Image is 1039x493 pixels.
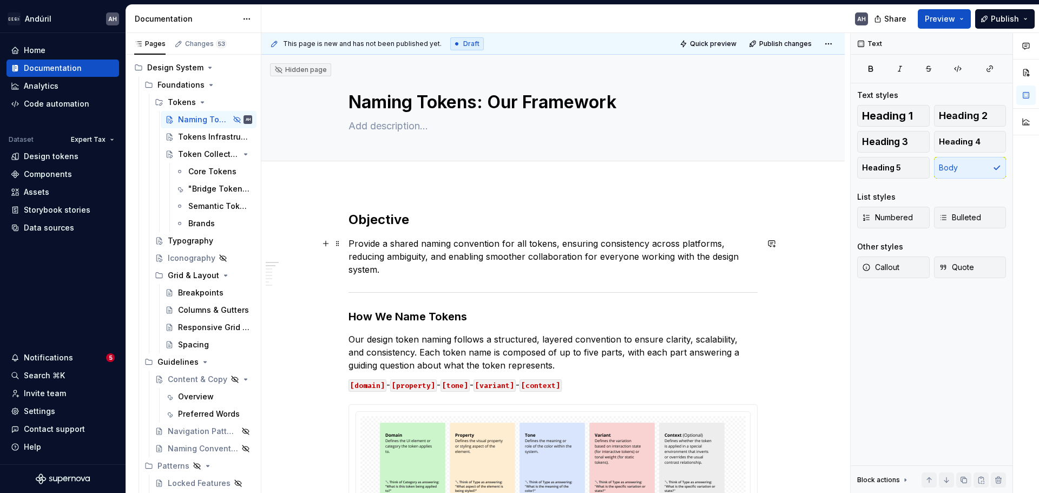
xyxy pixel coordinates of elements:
[6,420,119,438] button: Contact support
[140,76,257,94] div: Foundations
[690,40,736,48] span: Quick preview
[66,132,119,147] button: Expert Tax
[178,114,229,125] div: Naming Tokens: Our Framework
[188,166,236,177] div: Core Tokens
[274,65,327,74] div: Hidden page
[857,241,903,252] div: Other styles
[9,135,34,144] div: Dataset
[862,110,913,121] span: Heading 1
[857,90,898,101] div: Text styles
[463,40,479,48] span: Draft
[939,262,974,273] span: Quote
[862,136,908,147] span: Heading 3
[36,474,90,484] a: Supernova Logo
[135,14,237,24] div: Documentation
[161,405,257,423] a: Preferred Words
[168,426,238,437] div: Navigation Patterns
[161,284,257,301] a: Breakpoints
[6,183,119,201] a: Assets
[150,249,257,267] a: Iconography
[6,166,119,183] a: Components
[676,36,741,51] button: Quick preview
[6,385,119,402] a: Invite team
[519,379,562,392] code: [context]
[150,475,257,492] a: Locked Features
[6,42,119,59] a: Home
[474,379,516,392] code: [variant]
[147,62,203,73] div: Design System
[150,94,257,111] div: Tokens
[24,98,89,109] div: Code automation
[6,148,119,165] a: Design tokens
[161,388,257,405] a: Overview
[991,14,1019,24] span: Publish
[168,253,215,264] div: Iconography
[862,262,899,273] span: Callout
[188,218,215,229] div: Brands
[24,187,49,198] div: Assets
[168,443,238,454] div: Naming Convention Patterns
[161,336,257,353] a: Spacing
[185,40,227,48] div: Changes
[857,207,930,228] button: Numbered
[857,257,930,278] button: Callout
[759,40,812,48] span: Publish changes
[161,301,257,319] a: Columns & Gutters
[857,157,930,179] button: Heading 5
[178,339,209,350] div: Spacing
[24,205,90,215] div: Storybook stories
[188,183,250,194] div: "Bridge Tokens"
[862,212,913,223] span: Numbered
[24,151,78,162] div: Design tokens
[24,222,74,233] div: Data sources
[975,9,1035,29] button: Publish
[157,80,205,90] div: Foundations
[925,14,955,24] span: Preview
[857,15,866,23] div: AH
[6,95,119,113] a: Code automation
[157,357,199,367] div: Guidelines
[857,476,900,484] div: Block actions
[934,105,1007,127] button: Heading 2
[6,219,119,236] a: Data sources
[939,212,981,223] span: Bulleted
[150,440,257,457] a: Naming Convention Patterns
[171,215,257,232] a: Brands
[440,379,470,392] code: [tone]
[6,60,119,77] a: Documentation
[918,9,971,29] button: Preview
[168,374,227,385] div: Content & Copy
[106,353,115,362] span: 5
[188,201,250,212] div: Semantic Tokens
[869,9,913,29] button: Share
[857,192,896,202] div: List styles
[178,149,239,160] div: Token Collections
[348,378,758,391] p: - - - -
[134,40,166,48] div: Pages
[390,379,437,392] code: [property]
[168,478,231,489] div: Locked Features
[161,146,257,163] a: Token Collections
[934,257,1007,278] button: Quote
[178,409,240,419] div: Preferred Words
[939,136,981,147] span: Heading 4
[157,461,189,471] div: Patterns
[161,111,257,128] a: Naming Tokens: Our FrameworkAH
[862,162,901,173] span: Heading 5
[348,333,758,372] p: Our design token naming follows a structured, layered convention to ensure clarity, scalability, ...
[24,424,85,435] div: Contact support
[171,180,257,198] a: "Bridge Tokens"
[161,319,257,336] a: Responsive Grid Behavior
[24,370,65,381] div: Search ⌘K
[746,36,817,51] button: Publish changes
[178,391,214,402] div: Overview
[348,309,758,324] h3: How We Name Tokens
[6,77,119,95] a: Analytics
[150,232,257,249] a: Typography
[246,114,251,125] div: AH
[24,352,73,363] div: Notifications
[178,305,249,315] div: Columns & Gutters
[6,349,119,366] button: Notifications5
[857,105,930,127] button: Heading 1
[71,135,106,144] span: Expert Tax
